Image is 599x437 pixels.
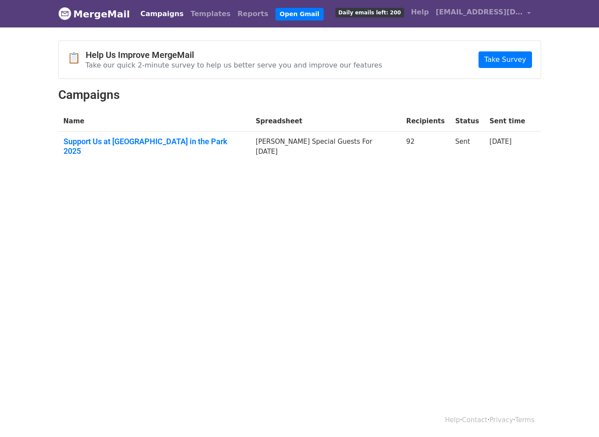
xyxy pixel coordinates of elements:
[450,132,484,165] td: Sent
[137,5,187,23] a: Campaigns
[86,61,382,70] p: Take our quick 2-minute survey to help us better serve you and improve our features
[555,395,599,437] iframe: Chat Widget
[58,7,71,20] img: MergeMail logo
[489,416,513,424] a: Privacy
[332,3,408,21] a: Daily emails left: 200
[445,416,460,424] a: Help
[86,50,382,60] h4: Help Us Improve MergeMail
[58,5,130,23] a: MergeMail
[251,132,401,165] td: [PERSON_NAME] Special Guests For [DATE]
[515,416,534,424] a: Terms
[335,8,404,17] span: Daily emails left: 200
[408,3,432,21] a: Help
[484,111,530,132] th: Sent time
[462,416,487,424] a: Contact
[436,7,523,17] span: [EMAIL_ADDRESS][DOMAIN_NAME]
[67,52,86,64] span: 📋
[275,8,324,20] a: Open Gmail
[234,5,272,23] a: Reports
[401,111,450,132] th: Recipients
[187,5,234,23] a: Templates
[58,111,251,132] th: Name
[432,3,534,24] a: [EMAIL_ADDRESS][DOMAIN_NAME]
[489,138,512,146] a: [DATE]
[58,88,541,102] h2: Campaigns
[401,132,450,165] td: 92
[251,111,401,132] th: Spreadsheet
[64,137,245,156] a: Support Us at [GEOGRAPHIC_DATA] in the Park 2025
[450,111,484,132] th: Status
[479,51,532,68] a: Take Survey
